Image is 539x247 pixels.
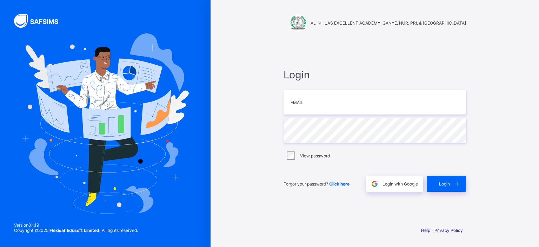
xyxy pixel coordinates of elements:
[49,228,101,233] strong: Flexisaf Edusoft Limited.
[382,181,418,187] span: Login with Google
[311,20,466,26] span: AL-IKHLAS EXCELLENT ACADEMY, GANYE. NUR, PRI, & [GEOGRAPHIC_DATA]
[284,69,466,81] span: Login
[22,33,189,213] img: Hero Image
[434,228,463,233] a: Privacy Policy
[14,222,138,228] span: Version 0.1.19
[439,181,450,187] span: Login
[371,180,379,188] img: google.396cfc9801f0270233282035f929180a.svg
[329,181,350,187] a: Click here
[300,153,330,158] label: View password
[14,14,67,28] img: SAFSIMS Logo
[421,228,430,233] a: Help
[14,228,138,233] span: Copyright © 2025 All rights reserved.
[284,181,350,187] span: Forgot your password?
